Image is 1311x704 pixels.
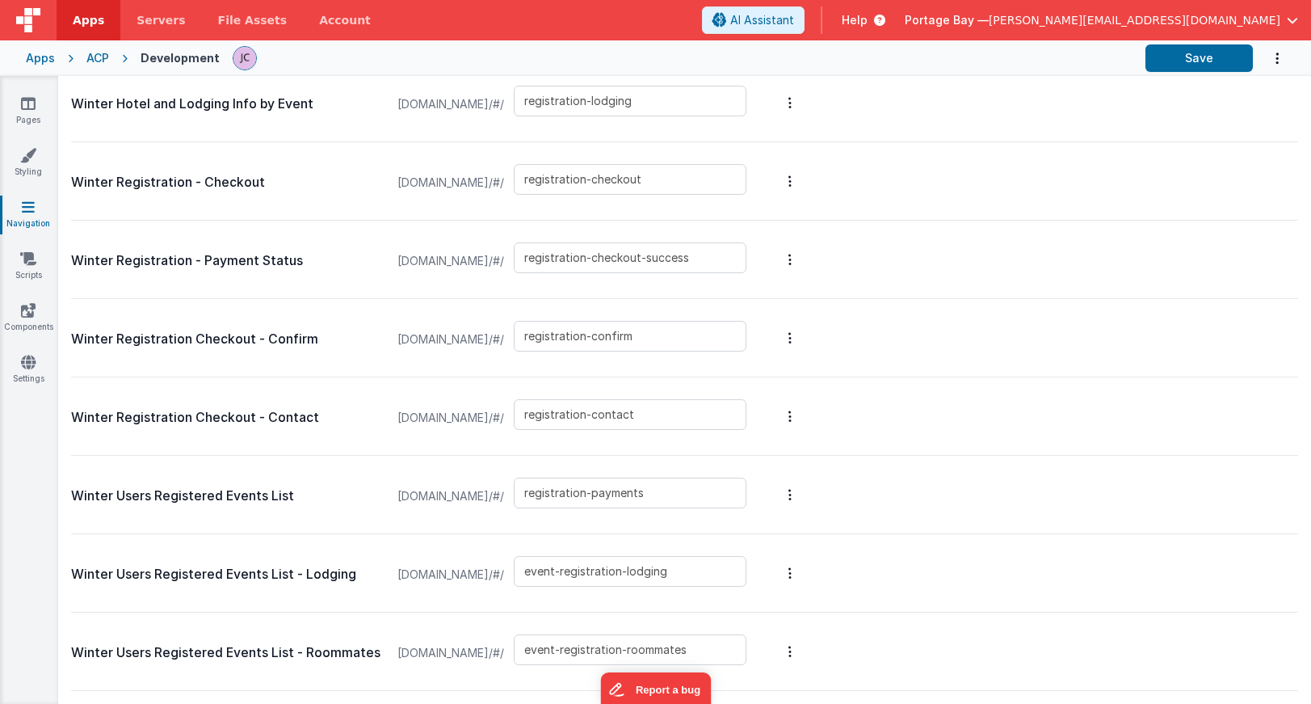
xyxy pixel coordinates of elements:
[779,149,801,213] button: Options
[86,50,109,66] div: ACP
[1253,42,1285,75] button: Options
[779,306,801,370] button: Options
[71,171,381,194] p: Winter Registration - Checkout
[779,619,801,684] button: Options
[842,12,868,28] span: Help
[388,74,514,135] span: [DOMAIN_NAME]/#/
[514,478,746,508] input: Enter a slug name
[514,164,746,195] input: Enter a slug name
[71,642,381,664] p: Winter Users Registered Events List - Roommates
[779,70,801,135] button: Options
[71,328,381,351] p: Winter Registration Checkout - Confirm
[388,152,514,213] span: [DOMAIN_NAME]/#/
[388,309,514,370] span: [DOMAIN_NAME]/#/
[218,12,288,28] span: File Assets
[905,12,989,28] span: Portage Bay —
[989,12,1280,28] span: [PERSON_NAME][EMAIL_ADDRESS][DOMAIN_NAME]
[141,50,220,66] div: Development
[730,12,794,28] span: AI Assistant
[779,227,801,292] button: Options
[73,12,104,28] span: Apps
[388,387,514,449] span: [DOMAIN_NAME]/#/
[514,242,746,273] input: Enter a slug name
[71,485,381,508] p: Winter Users Registered Events List
[514,321,746,352] input: Enter a slug name
[233,47,256,70] img: 5d1ca2343d4fbe88511ed98663e9c5d3
[1145,44,1253,72] button: Save
[514,399,746,430] input: Enter a slug name
[71,563,381,586] p: Winter Users Registered Events List - Lodging
[26,50,55,66] div: Apps
[71,93,381,116] p: Winter Hotel and Lodging Info by Event
[71,250,381,272] p: Winter Registration - Payment Status
[514,86,746,116] input: Enter a slug name
[388,466,514,527] span: [DOMAIN_NAME]/#/
[779,541,801,605] button: Options
[137,12,185,28] span: Servers
[388,544,514,605] span: [DOMAIN_NAME]/#/
[388,622,514,684] span: [DOMAIN_NAME]/#/
[514,634,746,665] input: Enter a slug name
[905,12,1298,28] button: Portage Bay — [PERSON_NAME][EMAIL_ADDRESS][DOMAIN_NAME]
[388,230,514,292] span: [DOMAIN_NAME]/#/
[779,462,801,527] button: Options
[779,384,801,449] button: Options
[514,556,746,587] input: Enter a slug name
[71,407,381,429] p: Winter Registration Checkout - Contact
[702,6,805,34] button: AI Assistant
